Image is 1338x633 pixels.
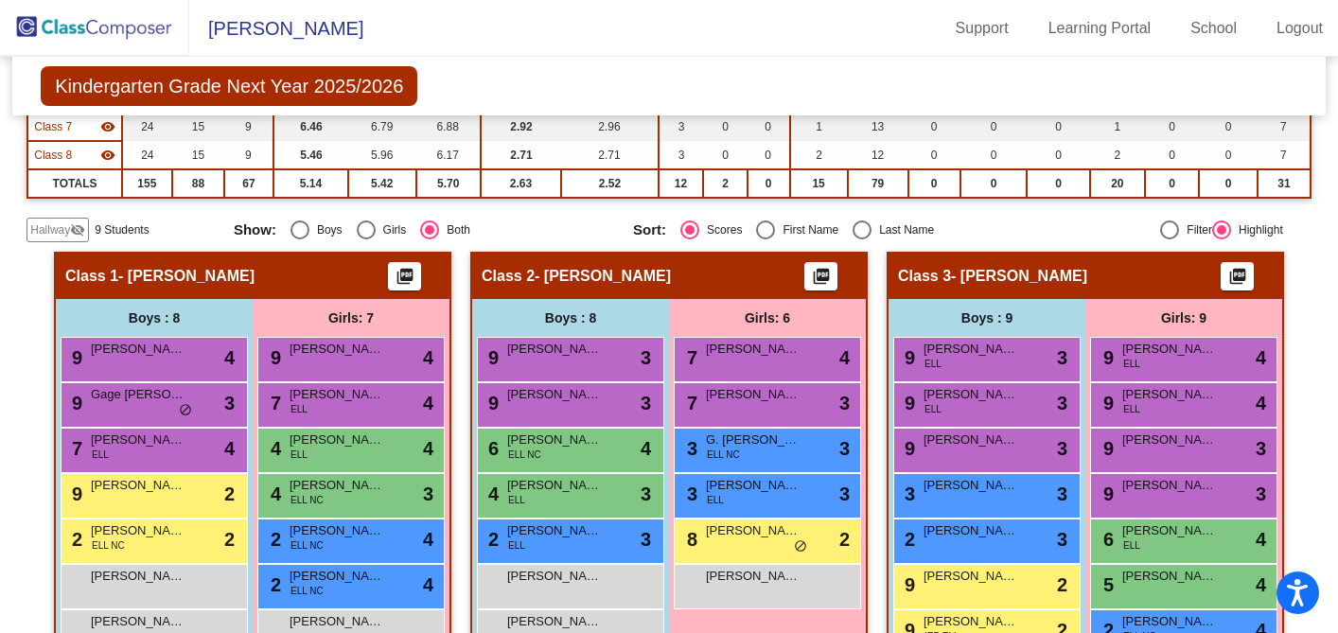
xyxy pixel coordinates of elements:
td: 24 [122,113,172,141]
span: 9 Students [95,221,149,238]
td: 9 [224,113,273,141]
span: ELL [92,448,109,462]
span: [PERSON_NAME] [507,385,602,404]
span: ELL NC [290,493,324,507]
td: 1 [1090,113,1145,141]
td: 0 [960,113,1028,141]
td: 0 [1145,141,1199,169]
span: 4 [839,343,850,372]
div: Girls: 7 [253,299,449,337]
span: 7 [67,438,82,459]
span: [PERSON_NAME] [290,567,384,586]
td: 2.63 [481,169,561,198]
td: 0 [960,169,1028,198]
span: [PERSON_NAME] [706,476,801,495]
td: 0 [748,169,790,198]
span: [PERSON_NAME] [924,385,1018,404]
td: 5.42 [348,169,415,198]
span: Kindergarten Grade Next Year 2025/2026 [41,66,417,106]
span: 4 [224,343,235,372]
div: Last Name [871,221,934,238]
td: 0 [1199,169,1258,198]
span: 9 [1099,438,1114,459]
td: 0 [703,113,747,141]
span: [PERSON_NAME] [706,567,801,586]
span: 2 [266,574,281,595]
span: [PERSON_NAME] [91,431,185,449]
span: [PERSON_NAME] [290,476,384,495]
span: do_not_disturb_alt [794,539,807,554]
span: Class 3 [898,267,951,286]
span: [PERSON_NAME] [1122,521,1217,540]
span: ELL [1123,538,1140,553]
span: 4 [266,438,281,459]
td: 6.46 [273,113,348,141]
span: 9 [484,347,499,368]
mat-icon: visibility_off [70,222,85,237]
span: 9 [484,393,499,413]
span: - [PERSON_NAME] [951,267,1087,286]
span: 6 [484,438,499,459]
span: 6 [1099,529,1114,550]
span: [PERSON_NAME] [91,612,185,631]
button: Print Students Details [1221,262,1254,290]
span: do_not_disturb_alt [179,403,192,418]
span: [PERSON_NAME] [189,13,363,44]
div: Boys [309,221,343,238]
td: 12 [848,141,908,169]
span: 9 [1099,484,1114,504]
div: First Name [775,221,838,238]
td: 5.14 [273,169,348,198]
span: 3 [839,389,850,417]
div: Girls: 6 [669,299,866,337]
span: 4 [423,389,433,417]
span: ELL [924,357,942,371]
td: 0 [1199,141,1258,169]
td: 0 [1027,169,1089,198]
span: 3 [1256,434,1266,463]
span: - [PERSON_NAME] [118,267,255,286]
td: 2.71 [481,141,561,169]
div: Highlight [1231,221,1283,238]
td: 5.46 [273,141,348,169]
span: 3 [641,525,651,554]
div: Both [439,221,470,238]
div: Girls [376,221,407,238]
span: [PERSON_NAME] [1122,340,1217,359]
span: [PERSON_NAME] [1122,431,1217,449]
span: 7 [266,393,281,413]
span: 4 [423,525,433,554]
td: 15 [172,113,224,141]
span: [PERSON_NAME] [91,476,185,495]
span: ELL [707,493,724,507]
span: 7 [682,393,697,413]
td: 2 [790,141,848,169]
span: G. [PERSON_NAME] [706,431,801,449]
td: 155 [122,169,172,198]
mat-icon: picture_as_pdf [1226,267,1249,293]
span: [PERSON_NAME] [924,567,1018,586]
mat-radio-group: Select an option [633,220,1018,239]
span: Show: [234,221,276,238]
td: 2.71 [561,141,658,169]
td: 0 [960,141,1028,169]
span: 3 [423,480,433,508]
span: 4 [1256,343,1266,372]
td: 1 [790,113,848,141]
td: 0 [1145,113,1199,141]
span: 4 [423,434,433,463]
span: [PERSON_NAME] [507,567,602,586]
span: ELL NC [707,448,740,462]
span: ELL [508,493,525,507]
td: 0 [1145,169,1199,198]
mat-icon: visibility [100,148,115,163]
span: 3 [641,389,651,417]
td: 79 [848,169,908,198]
td: 7 [1258,113,1311,141]
span: 2 [224,525,235,554]
td: 6.17 [416,141,481,169]
span: [PERSON_NAME] [290,612,384,631]
span: Gage [PERSON_NAME] [91,385,185,404]
td: 3 [659,113,704,141]
span: [PERSON_NAME] [PERSON_NAME] [924,431,1018,449]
